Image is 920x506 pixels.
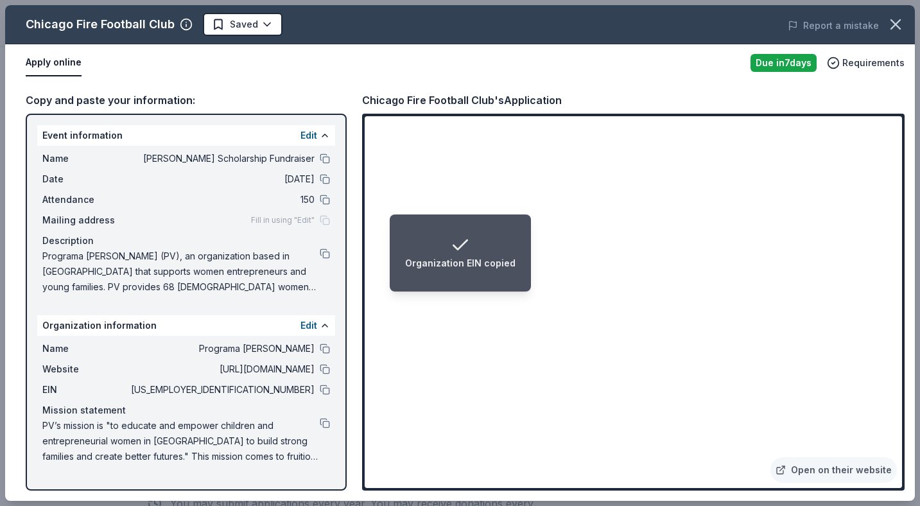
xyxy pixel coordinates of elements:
span: [URL][DOMAIN_NAME] [128,362,315,377]
span: [US_EMPLOYER_IDENTIFICATION_NUMBER] [128,382,315,397]
span: PV’s mission is "to educate and empower children and entrepreneurial women in [GEOGRAPHIC_DATA] t... [42,418,320,464]
span: Name [42,341,128,356]
button: Requirements [827,55,905,71]
div: Mission statement [42,403,330,418]
span: [PERSON_NAME] Scholarship Fundraiser [128,151,315,166]
span: Attendance [42,192,128,207]
a: Open on their website [770,457,897,483]
div: Event information [37,125,335,146]
button: Edit [300,128,317,143]
span: Website [42,362,128,377]
span: Programa [PERSON_NAME] [128,341,315,356]
span: Saved [230,17,258,32]
span: Fill in using "Edit" [251,215,315,225]
span: 150 [128,192,315,207]
span: [DATE] [128,171,315,187]
div: Organization information [37,315,335,336]
span: Requirements [842,55,905,71]
button: Report a mistake [788,18,879,33]
button: Apply online [26,49,82,76]
div: Due in 7 days [751,54,817,72]
div: Chicago Fire Football Club [26,14,175,35]
div: Copy and paste your information: [26,92,347,109]
span: EIN [42,382,128,397]
span: Name [42,151,128,166]
button: Edit [300,318,317,333]
div: Organization EIN copied [405,256,516,271]
div: Chicago Fire Football Club's Application [362,92,562,109]
button: Saved [203,13,282,36]
span: Date [42,171,128,187]
span: Programa [PERSON_NAME] (PV), an organization based in [GEOGRAPHIC_DATA] that supports women entre... [42,249,320,295]
div: Description [42,233,330,249]
span: Mailing address [42,213,128,228]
